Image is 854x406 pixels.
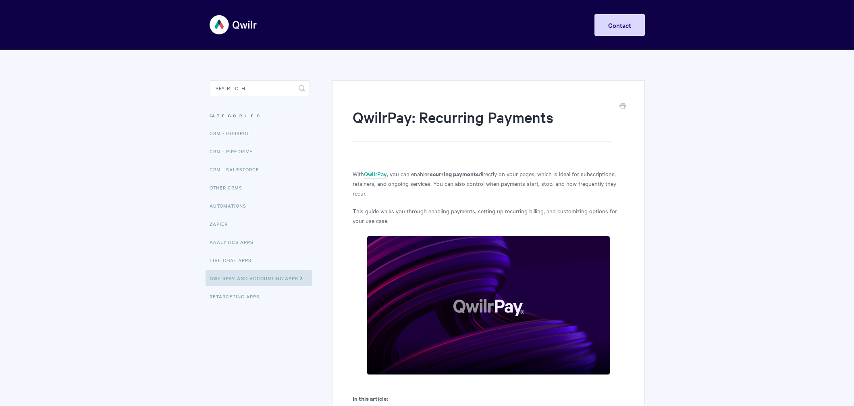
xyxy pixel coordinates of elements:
a: CRM - HubSpot [210,125,256,141]
b: In this article: [353,394,388,402]
a: Zapier [210,216,234,232]
a: Contact [594,14,645,36]
a: CRM - Pipedrive [210,143,259,159]
img: file-hBILISBX3B.png [367,236,610,375]
a: Print this Article [619,102,626,111]
a: Other CRMs [210,179,248,196]
img: Qwilr Help Center [210,10,258,40]
a: Analytics Apps [210,234,260,250]
a: Retargeting Apps [210,288,266,304]
input: Search [210,80,310,96]
strong: recurring payments [427,169,479,178]
h3: Categories [210,108,310,123]
a: CRM - Salesforce [210,161,265,177]
h1: QwilrPay: Recurring Payments [353,107,612,142]
a: Automations [210,198,252,214]
a: Live Chat Apps [210,252,258,268]
a: QwilrPay and Accounting Apps [206,270,312,286]
p: With , you can enable directly on your pages, which is ideal for subscriptions, retainers, and on... [353,169,624,198]
a: QwilrPay [364,170,387,179]
p: This guide walks you through enabling payments, setting up recurring billing, and customizing opt... [353,206,624,225]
